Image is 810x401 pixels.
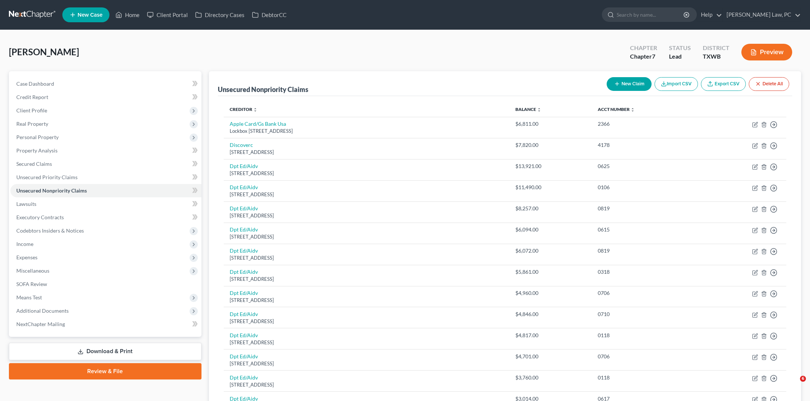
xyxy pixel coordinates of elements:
div: 0318 [598,268,693,276]
div: District [703,44,729,52]
span: Expenses [16,254,37,260]
div: [STREET_ADDRESS] [230,233,504,240]
span: Income [16,241,33,247]
a: Export CSV [701,77,746,91]
a: SOFA Review [10,277,201,291]
a: DebtorCC [248,8,290,22]
a: Acct Number unfold_more [598,106,635,112]
div: 0710 [598,310,693,318]
div: 0118 [598,332,693,339]
a: Discoverc [230,142,253,148]
span: Lawsuits [16,201,36,207]
div: Lockbox [STREET_ADDRESS] [230,128,504,135]
button: Preview [741,44,792,60]
span: Case Dashboard [16,80,54,87]
span: Credit Report [16,94,48,100]
a: Dpt Ed/Aidv [230,353,258,359]
span: New Case [78,12,102,18]
div: 0706 [598,353,693,360]
span: SOFA Review [16,281,47,287]
div: 0615 [598,226,693,233]
div: [STREET_ADDRESS] [230,149,504,156]
a: Client Portal [143,8,191,22]
div: 0819 [598,205,693,212]
span: 7 [652,53,655,60]
a: Secured Claims [10,157,201,171]
div: $5,861.00 [515,268,586,276]
i: unfold_more [537,108,541,112]
div: Unsecured Nonpriority Claims [218,85,308,94]
a: NextChapter Mailing [10,318,201,331]
span: Personal Property [16,134,59,140]
a: Help [697,8,722,22]
div: [STREET_ADDRESS] [230,212,504,219]
a: Property Analysis [10,144,201,157]
div: $4,960.00 [515,289,586,297]
a: Apple Card/Gs Bank Usa [230,121,286,127]
div: [STREET_ADDRESS] [230,297,504,304]
a: Credit Report [10,91,201,104]
div: $7,820.00 [515,141,586,149]
span: Client Profile [16,107,47,114]
a: Creditor unfold_more [230,106,258,112]
div: Lead [669,52,691,61]
span: NextChapter Mailing [16,321,65,327]
a: Executory Contracts [10,211,201,224]
a: Directory Cases [191,8,248,22]
a: Dpt Ed/Aidv [230,332,258,338]
a: Unsecured Priority Claims [10,171,201,184]
div: $6,811.00 [515,120,586,128]
div: [STREET_ADDRESS] [230,318,504,325]
a: Dpt Ed/Aidv [230,290,258,296]
div: $6,072.00 [515,247,586,254]
div: $4,846.00 [515,310,586,318]
a: Dpt Ed/Aidv [230,205,258,211]
div: $6,094.00 [515,226,586,233]
span: Real Property [16,121,48,127]
div: [STREET_ADDRESS] [230,276,504,283]
div: $3,760.00 [515,374,586,381]
a: Home [112,8,143,22]
a: Dpt Ed/Aidv [230,247,258,254]
i: unfold_more [630,108,635,112]
span: Executory Contracts [16,214,64,220]
div: [STREET_ADDRESS] [230,254,504,262]
a: Dpt Ed/Aidv [230,374,258,381]
span: 6 [800,376,806,382]
span: Unsecured Nonpriority Claims [16,187,87,194]
a: Dpt Ed/Aidv [230,226,258,233]
a: Lawsuits [10,197,201,211]
div: $4,701.00 [515,353,586,360]
a: Dpt Ed/Aidv [230,269,258,275]
div: $4,817.00 [515,332,586,339]
a: Dpt Ed/Aidv [230,184,258,190]
div: 0706 [598,289,693,297]
a: Dpt Ed/Aidv [230,311,258,317]
a: Dpt Ed/Aidv [230,163,258,169]
span: Property Analysis [16,147,58,154]
div: $11,490.00 [515,184,586,191]
div: $8,257.00 [515,205,586,212]
div: 0625 [598,162,693,170]
div: 4178 [598,141,693,149]
iframe: Intercom live chat [785,376,803,394]
div: TXWB [703,52,729,61]
span: Additional Documents [16,308,69,314]
div: Status [669,44,691,52]
div: Chapter [630,52,657,61]
div: [STREET_ADDRESS] [230,360,504,367]
span: Miscellaneous [16,267,49,274]
div: [STREET_ADDRESS] [230,339,504,346]
div: 0819 [598,247,693,254]
a: Balance unfold_more [515,106,541,112]
button: Import CSV [655,77,698,91]
a: Download & Print [9,343,201,360]
i: unfold_more [253,108,258,112]
div: $13,921.00 [515,162,586,170]
div: 0106 [598,184,693,191]
div: Chapter [630,44,657,52]
div: 0118 [598,374,693,381]
span: Unsecured Priority Claims [16,174,78,180]
a: Review & File [9,363,201,379]
a: [PERSON_NAME] Law, PC [723,8,801,22]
